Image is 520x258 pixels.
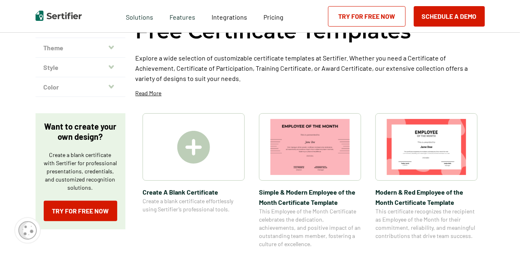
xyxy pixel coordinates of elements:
img: Create A Blank Certificate [177,131,210,164]
button: Color [36,77,125,97]
a: Try for Free Now [44,201,117,221]
iframe: Chat Widget [479,219,520,258]
a: Try for Free Now [328,6,406,27]
a: Pricing [263,11,283,21]
button: Theme [36,38,125,58]
a: Simple & Modern Employee of the Month Certificate TemplateSimple & Modern Employee of the Month C... [259,113,361,248]
img: Simple & Modern Employee of the Month Certificate Template [270,119,350,175]
img: Modern & Red Employee of the Month Certificate Template [387,119,466,175]
span: Create a blank certificate effortlessly using Sertifier’s professional tools. [143,197,245,213]
span: This Employee of the Month Certificate celebrates the dedication, achievements, and positive impa... [259,207,361,248]
a: Modern & Red Employee of the Month Certificate TemplateModern & Red Employee of the Month Certifi... [375,113,478,248]
p: Want to create your own design? [44,121,117,142]
span: Integrations [212,13,247,21]
span: Solutions [126,11,153,21]
button: Style [36,58,125,77]
span: Modern & Red Employee of the Month Certificate Template [375,187,478,207]
img: Sertifier | Digital Credentialing Platform [36,11,82,21]
a: Integrations [212,11,247,21]
p: Explore a wide selection of customizable certificate templates at Sertifier. Whether you need a C... [136,53,485,83]
span: Create A Blank Certificate [143,187,245,197]
span: Simple & Modern Employee of the Month Certificate Template [259,187,361,207]
button: Schedule a Demo [414,6,485,27]
span: Features [170,11,195,21]
p: Read More [136,89,162,97]
span: This certificate recognizes the recipient as Employee of the Month for their commitment, reliabil... [375,207,478,240]
span: Pricing [263,13,283,21]
img: Cookie Popup Icon [18,221,37,240]
p: Create a blank certificate with Sertifier for professional presentations, credentials, and custom... [44,151,117,192]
